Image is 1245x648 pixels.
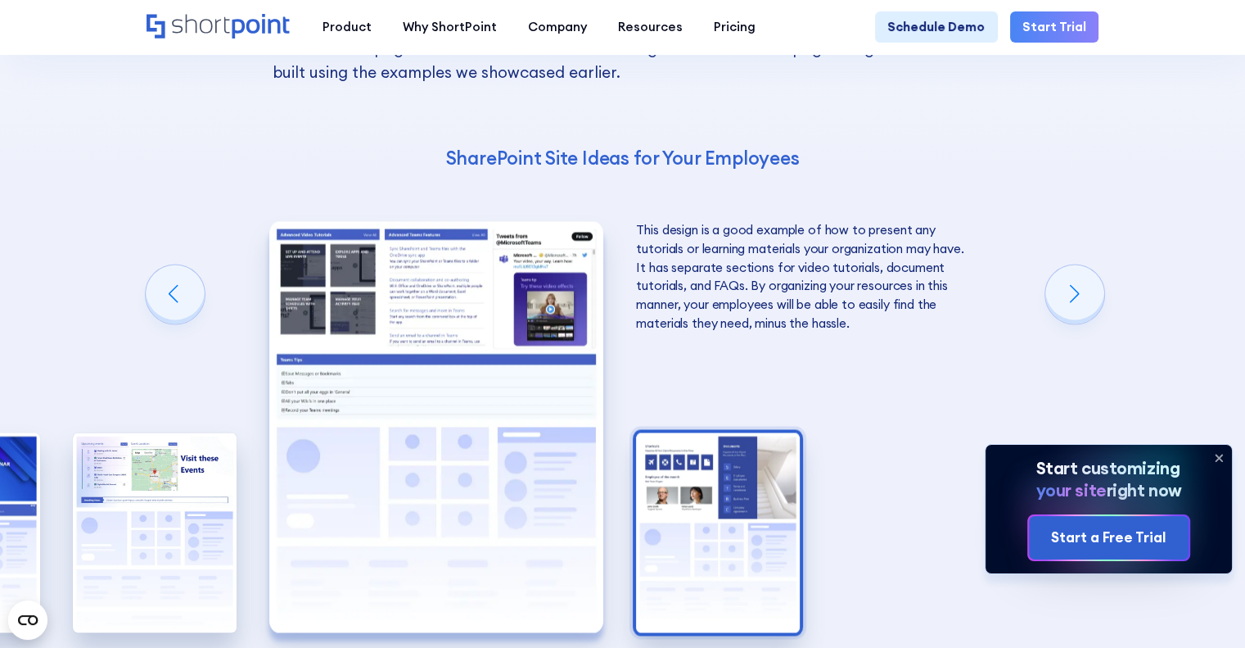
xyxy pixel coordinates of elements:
[147,14,291,41] a: Home
[1029,516,1189,560] a: Start a Free Trial
[1010,11,1098,43] a: Start Trial
[269,221,604,632] div: 4 / 5
[73,433,236,633] div: 3 / 5
[73,433,236,633] img: Internal SharePoint site example for company policy
[714,18,756,37] div: Pricing
[636,433,799,633] img: HR SharePoint site example for documents
[323,18,372,37] div: Product
[1051,528,1166,549] div: Start a Free Trial
[875,11,997,43] a: Schedule Demo
[602,11,698,43] a: Resources
[146,265,205,324] div: Previous slide
[951,459,1245,648] iframe: Chat Widget
[8,600,47,640] button: Open CMP widget
[636,433,799,633] div: 5 / 5
[403,18,497,37] div: Why ShortPoint
[618,18,683,37] div: Resources
[1045,265,1104,324] div: Next slide
[636,221,971,333] p: This design is a good example of how to present any tutorials or learning materials your organiza...
[273,146,973,170] h4: SharePoint Site Ideas for Your Employees
[698,11,771,43] a: Pricing
[387,11,512,43] a: Why ShortPoint
[307,11,387,43] a: Product
[512,11,602,43] a: Company
[269,221,604,632] img: SharePoint Communication site example for news
[528,18,587,37] div: Company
